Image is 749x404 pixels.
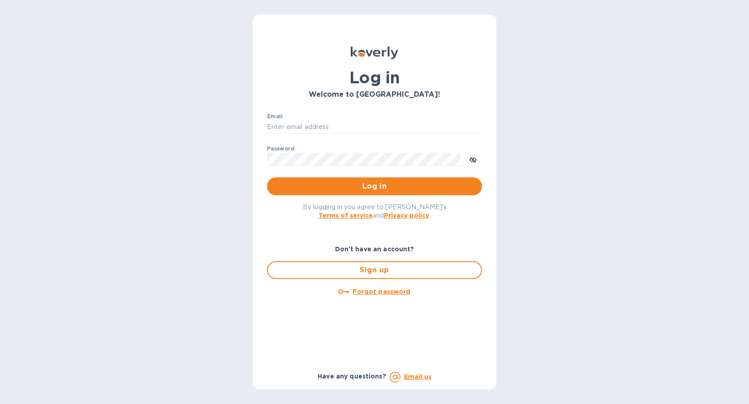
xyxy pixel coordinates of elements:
[275,265,474,275] span: Sign up
[404,373,431,380] a: Email us
[353,288,410,295] u: Forgot password
[267,261,482,279] button: Sign up
[267,114,283,119] label: Email
[267,90,482,99] h3: Welcome to [GEOGRAPHIC_DATA]!
[351,47,398,59] img: Koverly
[464,150,482,168] button: toggle password visibility
[267,146,294,151] label: Password
[335,245,414,253] b: Don't have an account?
[274,181,475,192] span: Log in
[384,212,429,219] a: Privacy policy
[267,177,482,195] button: Log in
[319,212,373,219] a: Terms of service
[267,68,482,87] h1: Log in
[318,373,386,380] b: Have any questions?
[303,203,447,219] span: By logging in you agree to [PERSON_NAME]'s and .
[267,120,482,134] input: Enter email address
